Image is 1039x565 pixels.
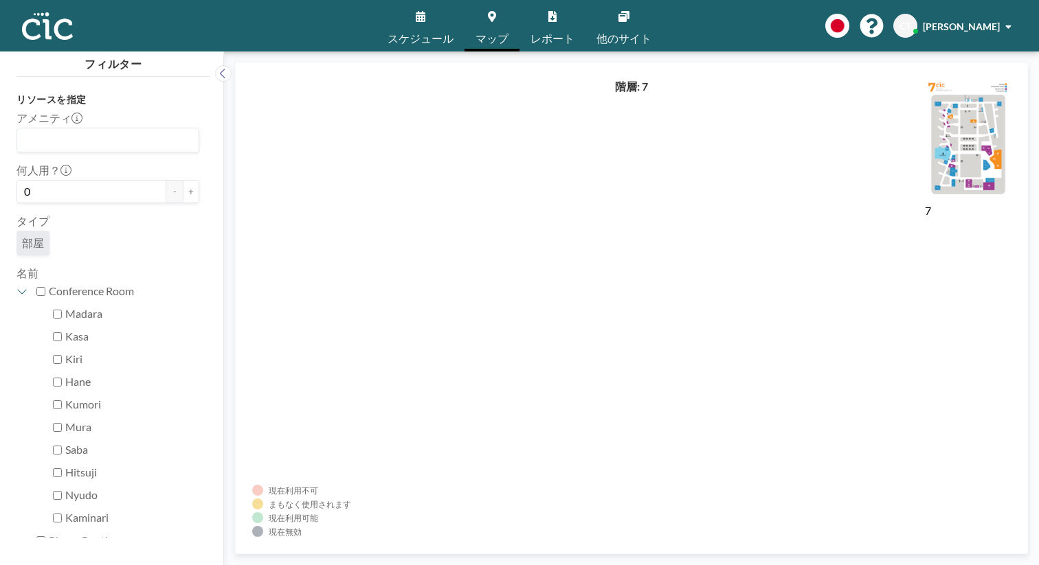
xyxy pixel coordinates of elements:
span: レポート [530,33,574,44]
label: Kaminari [65,511,199,524]
div: Search for option [17,128,199,152]
span: マップ [476,33,509,44]
label: 7 [925,204,931,217]
label: Conference Room [49,284,199,298]
div: 現在利用可能 [269,513,318,523]
input: Search for option [19,131,191,149]
h3: リソースを指定 [16,93,199,106]
span: [PERSON_NAME] [923,21,1000,32]
label: Mura [65,420,199,434]
label: Nyudo [65,488,199,502]
label: Saba [65,443,199,457]
h4: フィルター [16,51,210,71]
img: e756fe08e05d43b3754d147caf3627ee.png [925,80,1011,201]
h4: 階層: 7 [615,80,648,93]
label: Hitsuji [65,465,199,479]
label: アメニティ [16,111,82,125]
label: Kumori [65,397,199,411]
img: organization-logo [22,12,73,40]
div: 現在無効 [269,527,302,537]
label: 名前 [16,266,38,279]
label: Phone Booth [49,533,199,547]
label: Kasa [65,330,199,343]
button: - [166,180,183,203]
span: 部屋 [22,236,44,250]
button: + [183,180,199,203]
label: Hane [65,375,199,389]
span: 他のサイト [596,33,651,44]
div: 現在利用不可 [269,485,318,496]
label: Kiri [65,352,199,366]
span: CT [900,20,911,32]
div: まもなく使用されます [269,499,351,509]
label: 何人用？ [16,163,71,177]
label: Madara [65,307,199,321]
label: タイプ [16,214,49,228]
span: スケジュール [388,33,454,44]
